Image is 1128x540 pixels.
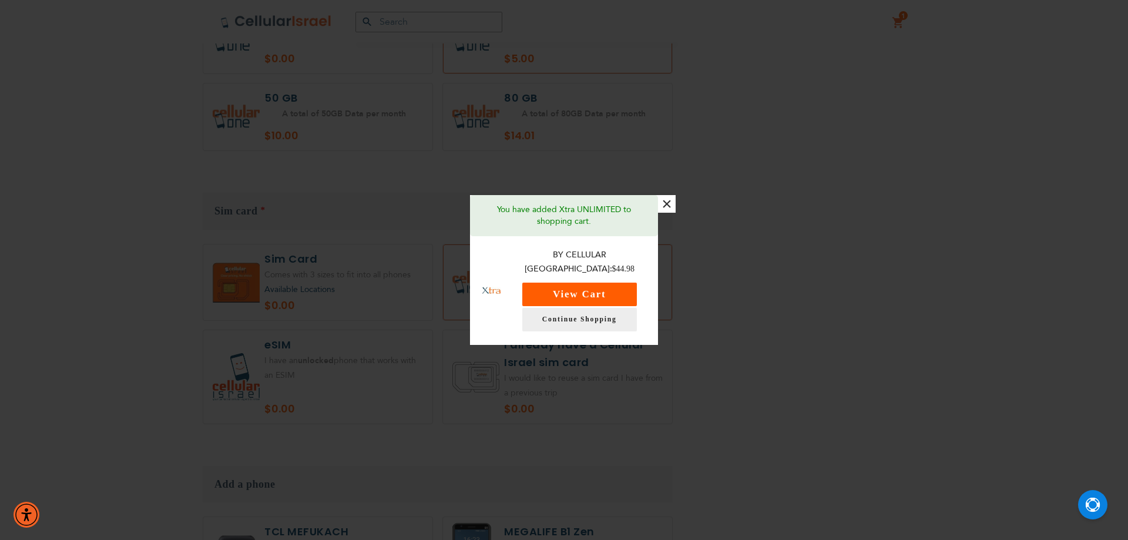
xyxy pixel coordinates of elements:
[612,264,635,273] span: $44.98
[658,195,676,213] button: ×
[522,308,637,331] a: Continue Shopping
[14,502,39,528] div: Accessibility Menu
[522,283,637,306] button: View Cart
[479,204,649,227] p: You have added Xtra UNLIMITED to shopping cart.
[513,248,647,277] p: By Cellular [GEOGRAPHIC_DATA]:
